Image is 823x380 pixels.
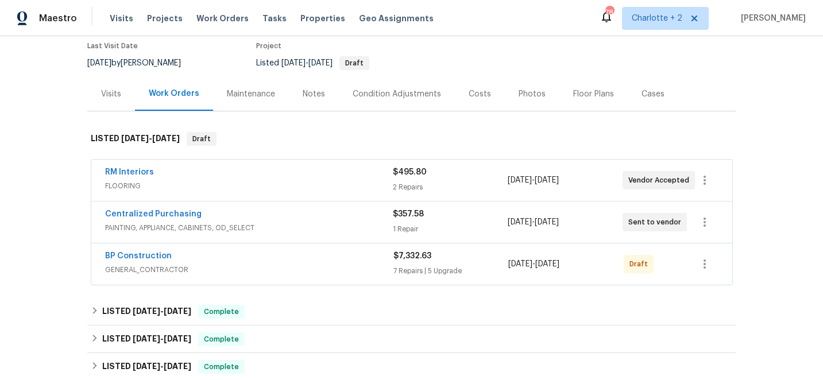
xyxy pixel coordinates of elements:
[87,121,736,157] div: LISTED [DATE]-[DATE]Draft
[628,175,694,186] span: Vendor Accepted
[469,88,491,100] div: Costs
[642,88,664,100] div: Cases
[535,218,559,226] span: [DATE]
[256,42,281,49] span: Project
[188,133,215,145] span: Draft
[393,265,509,277] div: 7 Repairs | 5 Upgrade
[508,175,559,186] span: -
[102,332,191,346] h6: LISTED
[508,260,532,268] span: [DATE]
[121,134,180,142] span: -
[393,168,427,176] span: $495.80
[87,325,736,353] div: LISTED [DATE]-[DATE]Complete
[39,13,77,24] span: Maestro
[105,252,172,260] a: BP Construction
[102,360,191,374] h6: LISTED
[133,362,191,370] span: -
[308,59,333,67] span: [DATE]
[736,13,806,24] span: [PERSON_NAME]
[535,260,559,268] span: [DATE]
[164,362,191,370] span: [DATE]
[393,210,424,218] span: $357.58
[573,88,614,100] div: Floor Plans
[133,362,160,370] span: [DATE]
[628,216,686,228] span: Sent to vendor
[519,88,546,100] div: Photos
[199,306,244,317] span: Complete
[359,13,434,24] span: Geo Assignments
[256,59,369,67] span: Listed
[91,132,180,146] h6: LISTED
[535,176,559,184] span: [DATE]
[121,134,149,142] span: [DATE]
[102,305,191,319] h6: LISTED
[262,14,287,22] span: Tasks
[101,88,121,100] div: Visits
[227,88,275,100] div: Maintenance
[105,180,393,192] span: FLOORING
[87,298,736,325] div: LISTED [DATE]-[DATE]Complete
[105,222,393,234] span: PAINTING, APPLIANCE, CABINETS, OD_SELECT
[632,13,682,24] span: Charlotte + 2
[393,181,508,193] div: 2 Repairs
[281,59,306,67] span: [DATE]
[105,264,393,276] span: GENERAL_CONTRACTOR
[196,13,249,24] span: Work Orders
[508,176,532,184] span: [DATE]
[105,168,154,176] a: RM Interiors
[393,252,431,260] span: $7,332.63
[164,335,191,343] span: [DATE]
[341,60,368,67] span: Draft
[133,335,160,343] span: [DATE]
[508,216,559,228] span: -
[164,307,191,315] span: [DATE]
[393,223,508,235] div: 1 Repair
[149,88,199,99] div: Work Orders
[110,13,133,24] span: Visits
[300,13,345,24] span: Properties
[152,134,180,142] span: [DATE]
[508,258,559,270] span: -
[353,88,441,100] div: Condition Adjustments
[303,88,325,100] div: Notes
[133,307,191,315] span: -
[87,56,195,70] div: by [PERSON_NAME]
[87,59,111,67] span: [DATE]
[105,210,202,218] a: Centralized Purchasing
[133,335,191,343] span: -
[87,42,138,49] span: Last Visit Date
[147,13,183,24] span: Projects
[133,307,160,315] span: [DATE]
[629,258,652,270] span: Draft
[281,59,333,67] span: -
[199,334,244,345] span: Complete
[508,218,532,226] span: [DATE]
[199,361,244,373] span: Complete
[605,7,613,18] div: 78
